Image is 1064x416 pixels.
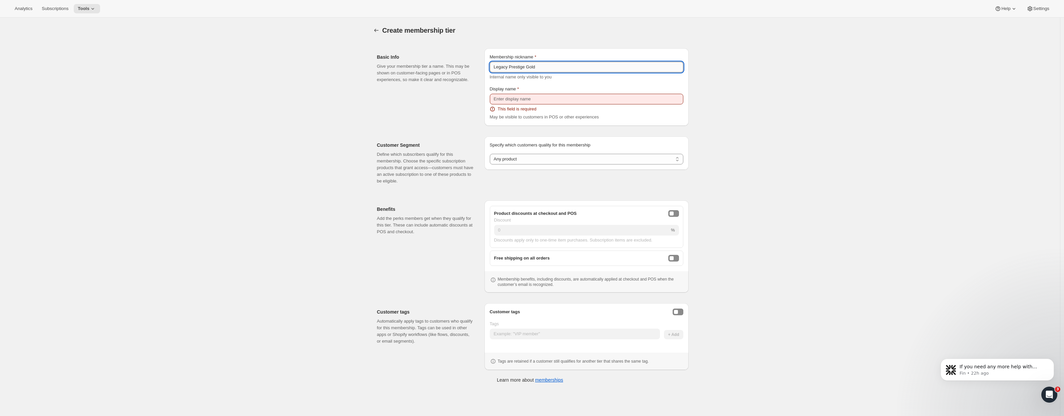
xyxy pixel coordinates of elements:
[490,86,516,91] span: Display name
[931,345,1064,398] iframe: Intercom notifications message
[490,74,552,79] span: Internal name only visible to you
[490,321,499,326] span: Tags
[377,151,474,184] p: Define which subscribers qualify for this membership. Choose the specific subscription products t...
[377,215,474,235] p: Add the perks members get when they qualify for this tier. These can include automatic discounts ...
[377,318,474,345] p: Automatically apply tags to customers who qualify for this membership. Tags can be used in other ...
[668,210,679,217] button: onlineDiscountEnabled
[15,6,32,11] span: Analytics
[494,238,653,243] span: Discounts apply only to one-time item purchases. Subscription items are excluded.
[490,54,534,59] span: Membership nickname
[1055,387,1060,392] span: 3
[1001,6,1010,11] span: Help
[490,309,520,315] h3: Customer tags
[382,27,455,34] span: Create membership tier
[372,26,381,35] button: Memberships
[1041,387,1057,403] iframe: Intercom live chat
[377,206,474,213] h2: Benefits
[490,329,660,339] input: Example: "VIP member"
[494,255,550,262] span: Free shipping on all orders
[1033,6,1049,11] span: Settings
[74,4,100,13] button: Tools
[668,255,679,262] button: freeShippingEnabled
[490,114,599,119] span: May be visible to customers in POS or other experiences
[490,94,683,104] input: Enter display name
[1023,4,1053,13] button: Settings
[377,54,474,60] h2: Basic Info
[497,377,563,383] p: Learn more about
[490,142,683,148] p: Specify which customers quality for this membership
[498,277,683,287] p: Membership benefits, including discounts, are automatically applied at checkout and POS when the ...
[494,218,511,223] span: Discount
[38,4,72,13] button: Subscriptions
[671,228,675,233] span: %
[377,142,474,148] h2: Customer Segment
[11,4,36,13] button: Analytics
[535,377,563,383] a: memberships
[494,210,577,217] span: Product discounts at checkout and POS
[991,4,1021,13] button: Help
[498,106,537,112] span: This field is required
[377,63,474,83] p: Give your membership tier a name. This may be shown on customer-facing pages or in POS experience...
[673,309,683,315] button: Enable customer tags
[377,309,474,315] h2: Customer tags
[78,6,89,11] span: Tools
[42,6,68,11] span: Subscriptions
[490,62,683,72] input: Enter internal name
[498,359,649,364] p: Tags are retained if a customer still qualifies for another tier that shares the same tag.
